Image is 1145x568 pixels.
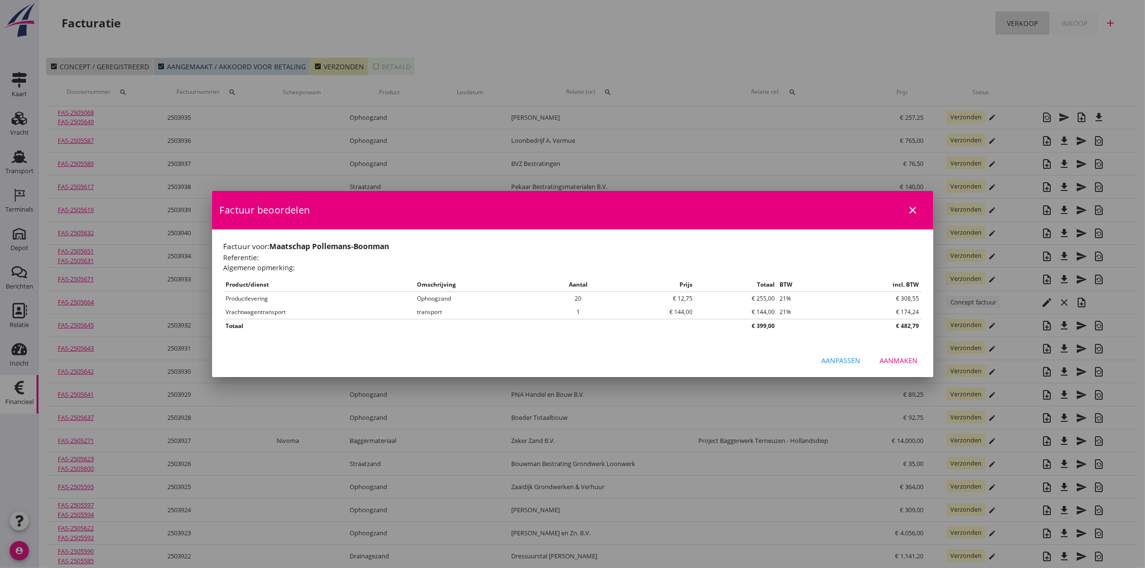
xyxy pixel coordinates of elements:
i: close [907,204,919,216]
div: Factuur beoordelen [212,191,933,229]
td: € 174,24 [830,305,921,319]
td: € 144,00 [613,305,695,319]
td: Productlevering [224,291,415,305]
div: Aanpassen [822,355,861,366]
td: € 255,00 [695,291,777,305]
div: Aanmaken [880,355,918,366]
button: Aanmaken [872,352,926,369]
td: Vrachtwagentransport [224,305,415,319]
th: Totaal [695,278,777,292]
td: Ophoogzand [415,291,543,305]
th: Prijs [613,278,695,292]
th: € 482,79 [777,319,921,333]
th: Aantal [543,278,613,292]
th: € 399,00 [695,319,777,333]
h2: Referentie: Algemene opmerking: [224,252,922,273]
td: € 12,75 [613,291,695,305]
button: Aanpassen [814,352,868,369]
td: 21% [777,305,830,319]
th: incl. BTW [830,278,921,292]
td: € 308,55 [830,291,921,305]
th: Omschrijving [415,278,543,292]
td: 1 [543,305,613,319]
td: transport [415,305,543,319]
strong: Maatschap Pollemans-Boonman [270,241,390,252]
th: Totaal [224,319,695,333]
td: 21% [777,291,830,305]
th: BTW [777,278,830,292]
th: Product/dienst [224,278,415,292]
td: € 144,00 [695,305,777,319]
h1: Factuur voor: [224,241,922,252]
td: 20 [543,291,613,305]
